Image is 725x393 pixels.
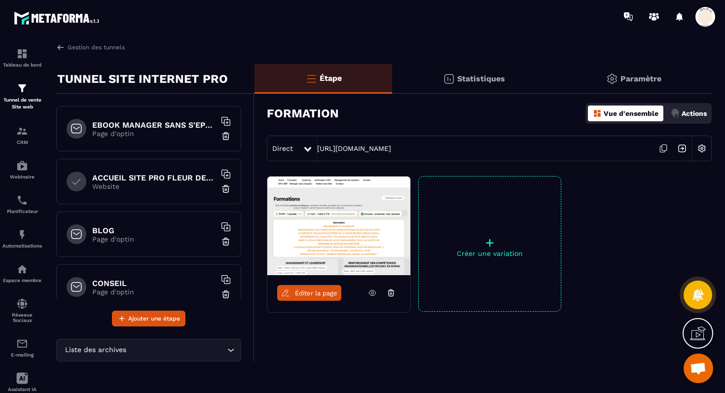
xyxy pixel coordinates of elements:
img: email [16,338,28,350]
p: Webinaire [2,174,42,179]
span: Éditer la page [295,289,337,297]
img: formation [16,82,28,94]
p: Tunnel de vente Site web [2,97,42,110]
p: Automatisations [2,243,42,249]
a: Gestion des tunnels [56,43,125,52]
a: emailemailE-mailing [2,330,42,365]
img: arrow-next.bcc2205e.svg [673,139,691,158]
a: Éditer la page [277,285,341,301]
span: Liste des archives [63,345,128,356]
p: Étape [320,73,342,83]
p: Espace membre [2,278,42,283]
p: TUNNEL SITE INTERNET PRO [57,69,228,89]
a: schedulerschedulerPlanificateur [2,187,42,221]
p: CRM [2,140,42,145]
a: automationsautomationsEspace membre [2,256,42,290]
img: automations [16,160,28,172]
div: Search for option [56,339,241,361]
p: + [419,236,561,250]
p: Planificateur [2,209,42,214]
p: Page d'optin [92,288,216,296]
p: Page d'optin [92,235,216,243]
img: bars-o.4a397970.svg [305,72,317,84]
img: formation [16,48,28,60]
img: formation [16,125,28,137]
h6: CONSEIL [92,279,216,288]
p: Réseaux Sociaux [2,312,42,323]
img: stats.20deebd0.svg [443,73,455,85]
input: Search for option [128,345,225,356]
img: logo [14,9,103,27]
h6: EBOOK MANAGER SANS S'EPUISER OFFERT [92,120,216,130]
img: automations [16,263,28,275]
p: E-mailing [2,352,42,357]
img: actions.d6e523a2.png [671,109,680,118]
p: Assistant IA [2,387,42,392]
p: Website [92,182,216,190]
span: Ajouter une étape [128,314,180,323]
p: Page d'optin [92,130,216,138]
img: image [267,177,410,275]
a: formationformationCRM [2,118,42,152]
p: Tableau de bord [2,62,42,68]
img: setting-gr.5f69749f.svg [606,73,618,85]
h3: FORMATION [267,107,339,120]
img: trash [221,237,231,247]
a: social-networksocial-networkRéseaux Sociaux [2,290,42,330]
p: Statistiques [457,74,505,83]
div: Ouvrir le chat [684,354,713,383]
button: Ajouter une étape [112,311,185,326]
img: dashboard-orange.40269519.svg [593,109,602,118]
p: Paramètre [620,74,661,83]
img: trash [221,131,231,141]
h6: ACCUEIL SITE PRO FLEUR DE VIE [92,173,216,182]
h6: BLOG [92,226,216,235]
a: formationformationTableau de bord [2,40,42,75]
img: arrow [56,43,65,52]
img: trash [221,184,231,194]
a: [URL][DOMAIN_NAME] [317,144,391,152]
p: Actions [682,109,707,117]
a: automationsautomationsAutomatisations [2,221,42,256]
img: trash [221,289,231,299]
a: automationsautomationsWebinaire [2,152,42,187]
img: setting-w.858f3a88.svg [692,139,711,158]
p: Vue d'ensemble [604,109,658,117]
a: formationformationTunnel de vente Site web [2,75,42,118]
img: automations [16,229,28,241]
img: scheduler [16,194,28,206]
img: social-network [16,298,28,310]
span: Direct [272,144,293,152]
p: Créer une variation [419,250,561,257]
